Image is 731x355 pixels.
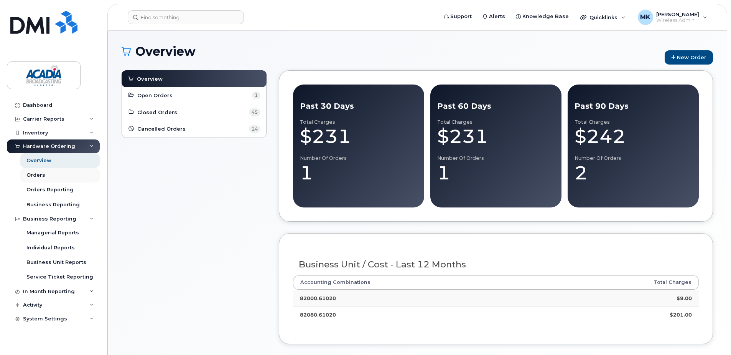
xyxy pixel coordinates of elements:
a: Closed Orders 45 [128,108,260,117]
a: Overview [127,74,261,83]
span: Closed Orders [137,109,177,116]
a: Open Orders 1 [128,91,260,100]
div: 1 [300,161,417,184]
span: Open Orders [137,92,173,99]
span: Cancelled Orders [137,125,186,133]
div: Number of Orders [437,155,555,161]
div: 2 [575,161,692,184]
span: Overview [137,75,163,83]
strong: 82080.61020 [300,312,336,318]
div: Total Charges [575,119,692,125]
div: $231 [437,125,555,148]
div: Number of Orders [575,155,692,161]
div: 1 [437,161,555,184]
div: Past 60 Days [437,101,555,112]
th: Accounting Combinations [293,275,544,289]
span: 1 [252,91,260,99]
div: Past 90 Days [575,101,692,112]
strong: $201.00 [670,312,692,318]
h3: Business Unit / Cost - Last 12 Months [299,260,693,269]
div: $242 [575,125,692,148]
span: 45 [249,108,260,116]
div: Past 30 Days [300,101,417,112]
a: Cancelled Orders 24 [128,124,260,134]
h1: Overview [122,45,661,58]
strong: $9.00 [677,295,692,301]
span: 24 [249,125,260,133]
th: Total Charges [544,275,699,289]
strong: 82000.61020 [300,295,336,301]
a: New Order [665,50,713,65]
div: Total Charges [300,119,417,125]
div: Number of Orders [300,155,417,161]
div: Total Charges [437,119,555,125]
div: $231 [300,125,417,148]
